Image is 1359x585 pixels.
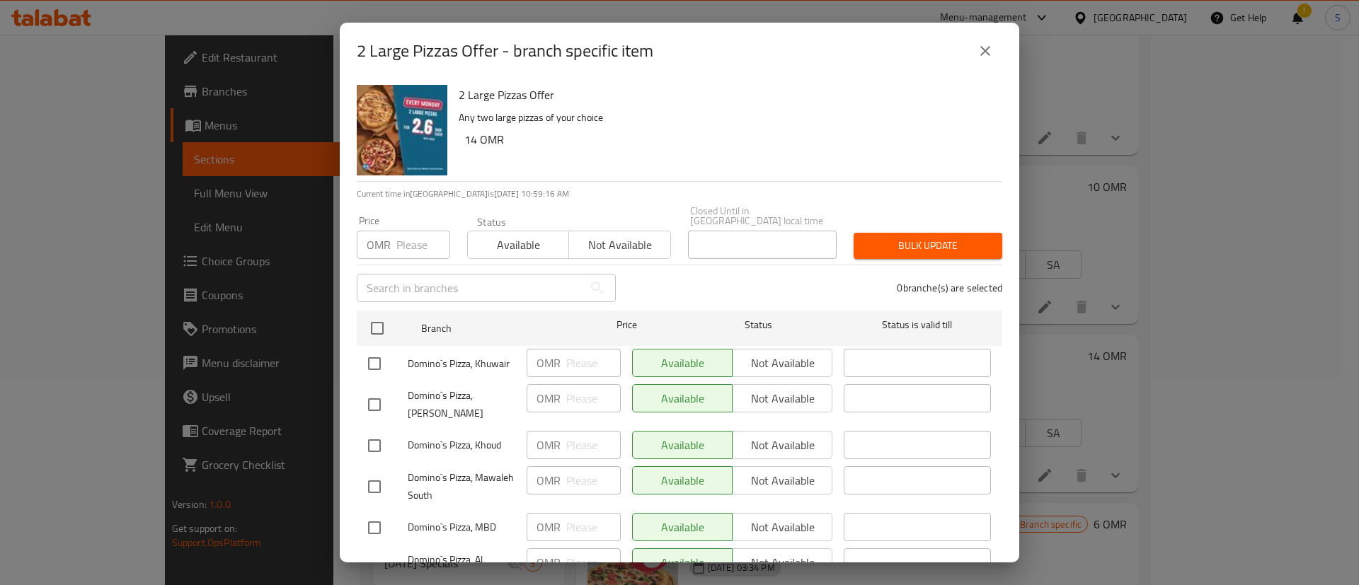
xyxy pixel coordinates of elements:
[575,235,665,255] span: Not available
[897,281,1002,295] p: 0 branche(s) are selected
[357,187,1002,200] p: Current time in [GEOGRAPHIC_DATA] is [DATE] 10:59:16 AM
[537,436,561,453] p: OMR
[844,316,991,334] span: Status is valid till
[467,231,569,259] button: Available
[537,472,561,489] p: OMR
[357,40,653,62] h2: 2 Large Pizzas Offer - branch specific item
[408,387,515,422] span: Domino`s Pizza, [PERSON_NAME]
[408,436,515,454] span: Domino`s Pizza, Khoud
[568,231,670,259] button: Not available
[408,519,515,536] span: Domino`s Pizza, MBD
[474,235,563,255] span: Available
[408,355,515,373] span: Domino`s Pizza, Khuwair
[566,548,621,577] input: Please enter price
[537,554,561,571] p: OMR
[357,274,583,302] input: Search in branches
[566,431,621,459] input: Please enter price
[854,233,1002,259] button: Bulk update
[566,384,621,412] input: Please enter price
[459,85,991,105] h6: 2 Large Pizzas Offer
[464,129,991,149] h6: 14 OMR
[865,237,991,255] span: Bulk update
[408,469,515,504] span: Domino`s Pizza, Mawaleh South
[968,34,1002,68] button: close
[421,320,568,337] span: Branch
[537,390,561,407] p: OMR
[580,316,674,334] span: Price
[566,349,621,377] input: Please enter price
[396,231,450,259] input: Please enter price
[367,236,391,253] p: OMR
[459,109,991,127] p: Any two large pizzas of your choice
[357,85,447,175] img: 2 Large Pizzas Offer
[537,354,561,371] p: OMR
[685,316,832,334] span: Status
[566,513,621,541] input: Please enter price
[537,519,561,535] p: OMR
[566,466,621,494] input: Please enter price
